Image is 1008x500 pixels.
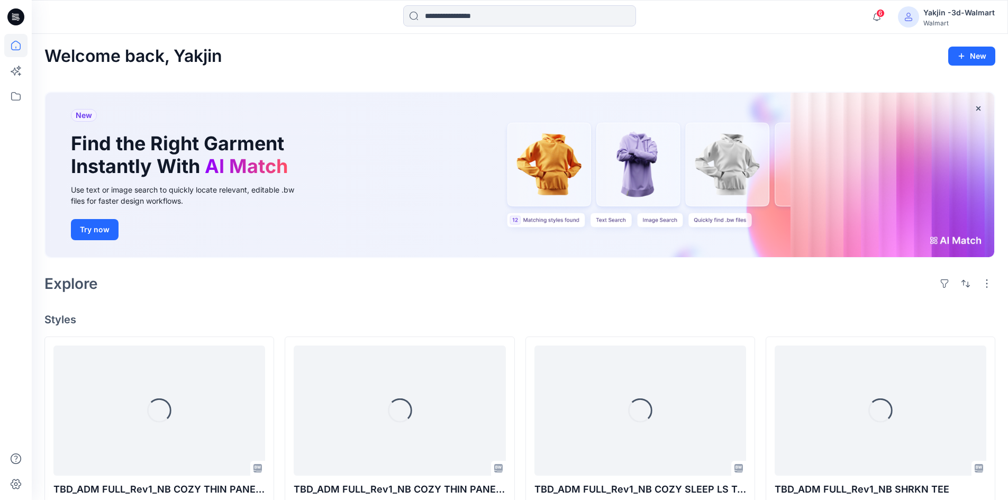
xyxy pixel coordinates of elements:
p: TBD_ADM FULL_Rev1_NB COZY THIN PANEL PANT [53,482,265,497]
span: 6 [876,9,885,17]
h4: Styles [44,313,995,326]
div: Yakjin -3d-Walmart [923,6,995,19]
svg: avatar [904,13,913,21]
button: Try now [71,219,119,240]
h1: Find the Right Garment Instantly With [71,132,293,178]
p: TBD_ADM FULL_Rev1_NB SHRKN TEE [775,482,986,497]
h2: Welcome back, Yakjin [44,47,222,66]
span: AI Match [205,154,288,178]
p: TBD_ADM FULL_Rev1_NB COZY THIN PANEL SHORT [294,482,505,497]
button: New [948,47,995,66]
div: Walmart [923,19,995,27]
h2: Explore [44,275,98,292]
span: New [76,109,92,122]
p: TBD_ADM FULL_Rev1_NB COZY SLEEP LS TOP [534,482,746,497]
div: Use text or image search to quickly locate relevant, editable .bw files for faster design workflows. [71,184,309,206]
